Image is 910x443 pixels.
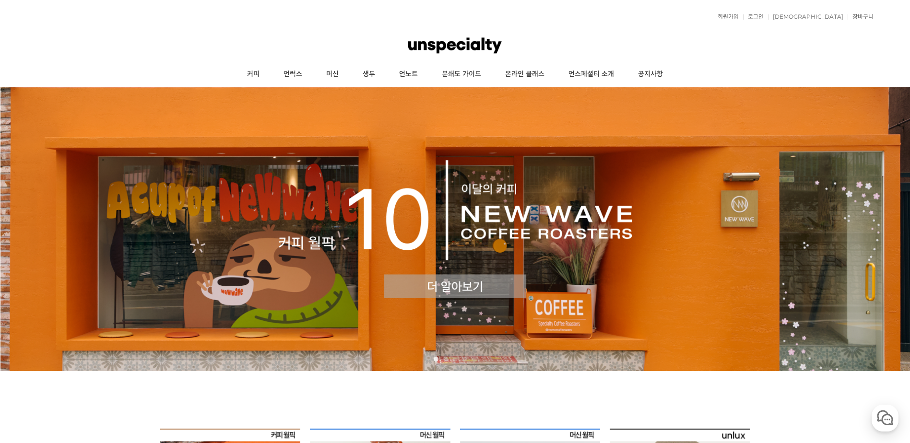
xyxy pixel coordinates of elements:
a: [DEMOGRAPHIC_DATA] [768,14,843,20]
a: 로그인 [743,14,764,20]
a: 언노트 [387,62,430,86]
a: 언스페셜티 소개 [556,62,626,86]
a: 3 [453,357,458,361]
a: 공지사항 [626,62,675,86]
a: 생두 [351,62,387,86]
a: 4 [462,357,467,361]
img: 언스페셜티 몰 [408,31,501,60]
a: 2 [443,357,448,361]
a: 5 [472,357,477,361]
a: 언럭스 [272,62,314,86]
a: 장바구니 [848,14,874,20]
a: 온라인 클래스 [493,62,556,86]
a: 커피 [235,62,272,86]
a: 1 [434,357,438,361]
a: 머신 [314,62,351,86]
a: 회원가입 [713,14,739,20]
a: 분쇄도 가이드 [430,62,493,86]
